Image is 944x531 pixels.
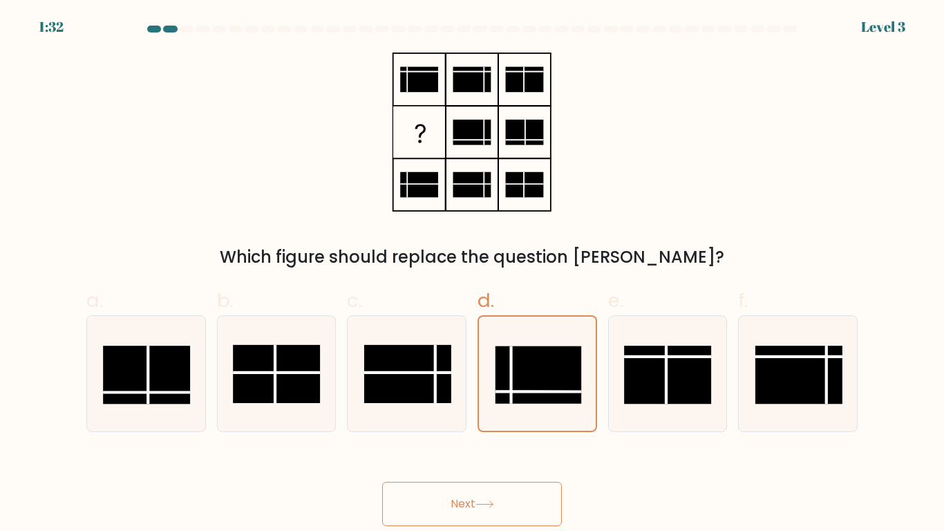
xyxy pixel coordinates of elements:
span: b. [217,287,234,314]
button: Next [382,482,562,526]
span: a. [86,287,103,314]
div: Which figure should replace the question [PERSON_NAME]? [95,245,849,270]
span: c. [347,287,362,314]
span: e. [608,287,623,314]
span: d. [478,287,494,314]
div: 1:32 [39,17,64,37]
div: Level 3 [861,17,905,37]
span: f. [738,287,748,314]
